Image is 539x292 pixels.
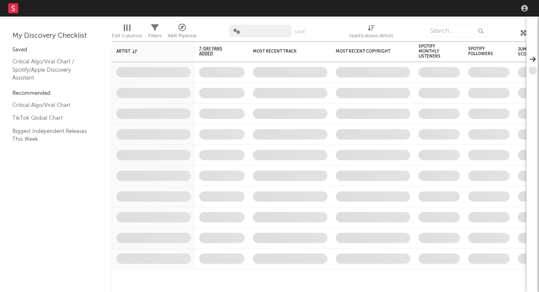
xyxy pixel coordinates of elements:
[12,127,91,144] a: Biggest Independent Releases This Week
[12,31,99,41] div: My Discovery Checklist
[12,57,91,82] a: Critical Algo/Viral Chart / Spotify/Apple Discovery Assistant
[468,46,497,56] div: Spotify Followers
[518,47,539,57] div: Jump Score
[336,49,398,54] div: Most Recent Copyright
[148,21,161,45] div: Filters
[12,89,99,99] div: Recommended
[426,25,488,37] input: Search...
[116,49,178,54] div: Artist
[12,45,99,55] div: Saved
[12,148,91,157] a: Shazam Top 200
[253,49,315,54] div: Most Recent Track
[112,31,142,41] div: Edit Columns
[419,44,448,59] div: Spotify Monthly Listeners
[12,101,91,110] a: Critical Algo/Viral Chart
[12,113,91,123] a: TikTok Global Chart
[199,46,232,56] span: 7-Day Fans Added
[168,31,197,41] div: A&R Pipeline
[349,31,393,41] div: Notifications (Artist)
[349,21,393,45] div: Notifications (Artist)
[294,30,305,34] button: Save
[168,21,197,45] div: A&R Pipeline
[148,31,161,41] div: Filters
[112,21,142,45] div: Edit Columns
